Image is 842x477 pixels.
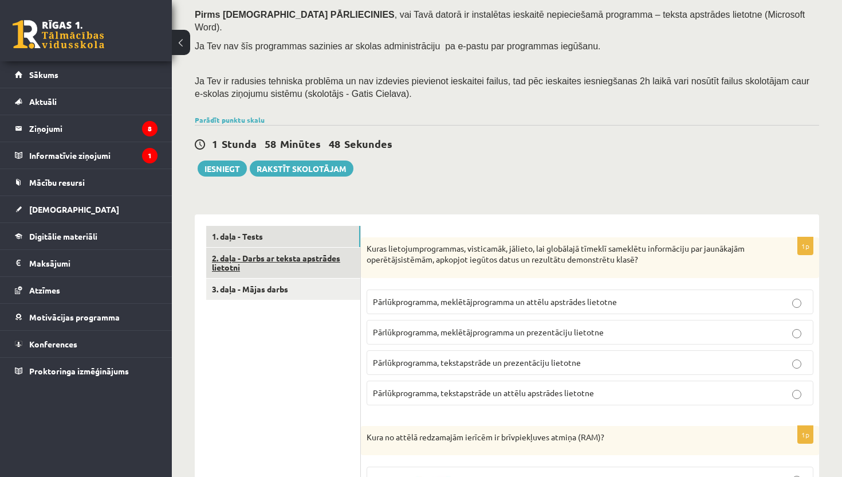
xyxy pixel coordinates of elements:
a: Atzīmes [15,277,158,303]
input: Pārlūkprogramma, meklētājprogramma un prezentāciju lietotne [792,329,801,338]
a: Informatīvie ziņojumi1 [15,142,158,169]
span: Minūtes [280,137,321,150]
span: Ja Tev nav šīs programmas sazinies ar skolas administrāciju pa e-pastu par programmas iegūšanu. [195,41,600,51]
span: Atzīmes [29,285,60,295]
a: [DEMOGRAPHIC_DATA] [15,196,158,222]
i: 8 [142,121,158,136]
span: , vai Tavā datorā ir instalētas ieskaitē nepieciešamā programma – teksta apstrādes lietotne (Micr... [195,10,805,32]
span: Digitālie materiāli [29,231,97,241]
span: Konferences [29,339,77,349]
a: Digitālie materiāli [15,223,158,249]
span: Aktuāli [29,96,57,107]
span: Sākums [29,69,58,80]
span: Pārlūkprogramma, meklētājprogramma un prezentāciju lietotne [373,327,604,337]
a: Mācību resursi [15,169,158,196]
span: Stunda [222,137,257,150]
span: Mācību resursi [29,177,85,187]
span: Pirms [DEMOGRAPHIC_DATA] PĀRLIECINIES [195,10,395,19]
p: Kura no attēlā redzamajām ierīcēm ir brīvpiekļuves atmiņa (RAM)? [367,432,756,443]
a: Rīgas 1. Tālmācības vidusskola [13,20,104,49]
span: Pārlūkprogramma, tekstapstrāde un attēlu apstrādes lietotne [373,388,594,398]
span: Sekundes [344,137,392,150]
span: [DEMOGRAPHIC_DATA] [29,204,119,214]
a: Parādīt punktu skalu [195,115,265,124]
a: Rakstīt skolotājam [250,161,353,177]
span: Pārlūkprogramma, tekstapstrāde un prezentāciju lietotne [373,357,581,367]
a: Proktoringa izmēģinājums [15,358,158,384]
input: Pārlūkprogramma, tekstapstrāde un prezentāciju lietotne [792,359,801,369]
legend: Maksājumi [29,250,158,276]
button: Iesniegt [198,161,247,177]
p: 1p [797,237,813,255]
legend: Ziņojumi [29,115,158,142]
span: 48 [329,137,340,150]
span: Pārlūkprogramma, meklētājprogramma un attēlu apstrādes lietotne [373,296,617,307]
span: Motivācijas programma [29,312,120,322]
input: Pārlūkprogramma, meklētājprogramma un attēlu apstrādes lietotne [792,299,801,308]
p: Kuras lietojumprogrammas, visticamāk, jālieto, lai globālajā tīmeklī sameklētu informāciju par ja... [367,243,756,265]
span: Ja Tev ir radusies tehniska problēma un nav izdevies pievienot ieskaitei failus, tad pēc ieskaite... [195,76,809,99]
legend: Informatīvie ziņojumi [29,142,158,169]
a: Aktuāli [15,88,158,115]
i: 1 [142,148,158,163]
span: Proktoringa izmēģinājums [29,366,129,376]
a: 1. daļa - Tests [206,226,360,247]
span: 58 [265,137,276,150]
a: 3. daļa - Mājas darbs [206,279,360,300]
a: Motivācijas programma [15,304,158,330]
input: Pārlūkprogramma, tekstapstrāde un attēlu apstrādes lietotne [792,390,801,399]
span: 1 [212,137,218,150]
a: Ziņojumi8 [15,115,158,142]
a: Maksājumi [15,250,158,276]
a: Konferences [15,331,158,357]
a: Sākums [15,61,158,88]
p: 1p [797,425,813,444]
a: 2. daļa - Darbs ar teksta apstrādes lietotni [206,248,360,279]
